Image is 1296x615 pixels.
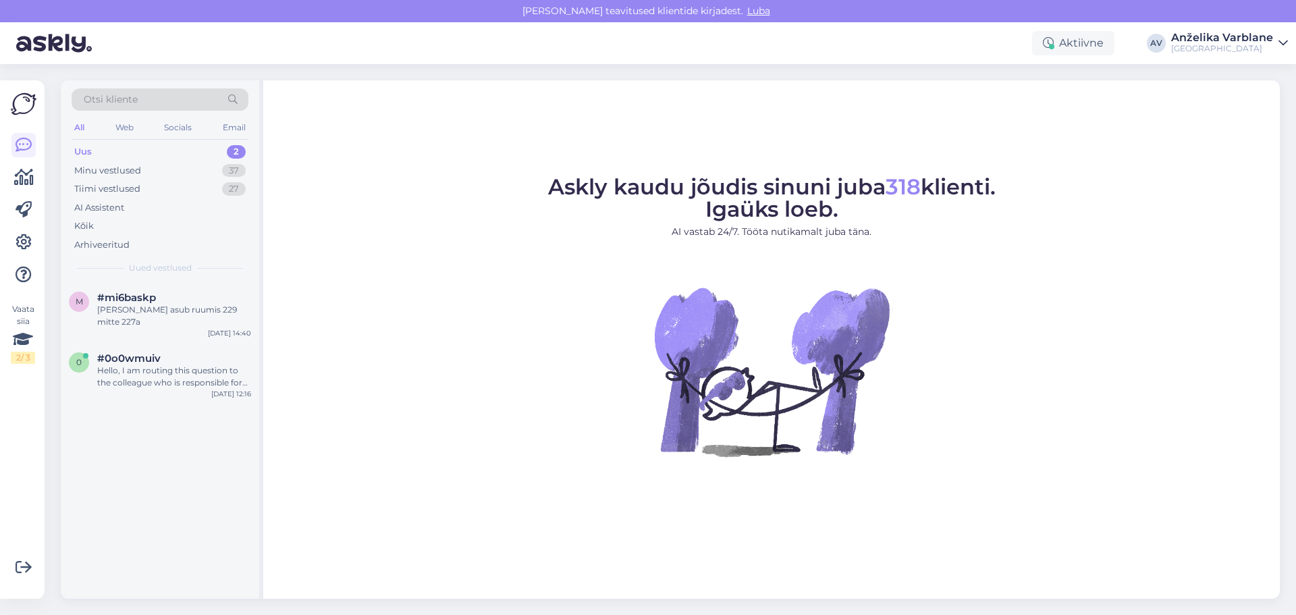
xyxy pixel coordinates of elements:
[74,201,124,215] div: AI Assistent
[11,352,35,364] div: 2 / 3
[74,219,94,233] div: Kõik
[1171,32,1288,54] a: Anželika Varblane[GEOGRAPHIC_DATA]
[97,292,156,304] span: #mi6baskp
[220,119,248,136] div: Email
[1171,32,1273,43] div: Anželika Varblane
[97,352,161,365] span: #0o0wmuiv
[650,250,893,493] img: No Chat active
[74,164,141,178] div: Minu vestlused
[11,303,35,364] div: Vaata siia
[74,182,140,196] div: Tiimi vestlused
[227,145,246,159] div: 2
[84,92,138,107] span: Otsi kliente
[222,182,246,196] div: 27
[1147,34,1166,53] div: AV
[11,91,36,117] img: Askly Logo
[548,173,996,222] span: Askly kaudu jõudis sinuni juba klienti. Igaüks loeb.
[76,296,83,306] span: m
[208,328,251,338] div: [DATE] 14:40
[97,365,251,389] div: Hello, I am routing this question to the colleague who is responsible for this topic. The reply m...
[74,238,130,252] div: Arhiveeritud
[129,262,192,274] span: Uued vestlused
[113,119,136,136] div: Web
[161,119,194,136] div: Socials
[76,357,82,367] span: 0
[74,145,92,159] div: Uus
[97,304,251,328] div: [PERSON_NAME] asub ruumis 229 mitte 227a
[743,5,774,17] span: Luba
[1171,43,1273,54] div: [GEOGRAPHIC_DATA]
[886,173,921,200] span: 318
[211,389,251,399] div: [DATE] 12:16
[548,225,996,239] p: AI vastab 24/7. Tööta nutikamalt juba täna.
[1032,31,1114,55] div: Aktiivne
[72,119,87,136] div: All
[222,164,246,178] div: 37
